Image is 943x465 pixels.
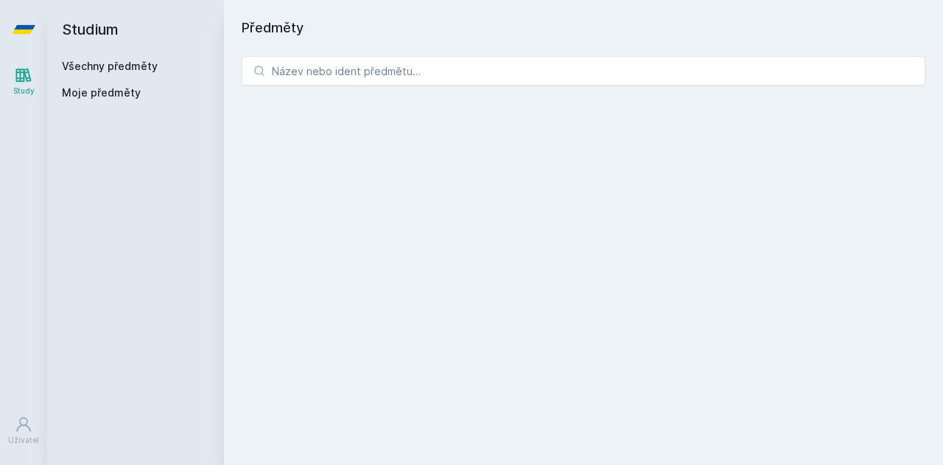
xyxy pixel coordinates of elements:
a: Study [3,59,44,104]
h1: Předměty [242,18,925,38]
a: Všechny předměty [62,60,158,72]
a: Uživatel [3,408,44,453]
div: Uživatel [8,435,39,446]
span: Moje předměty [62,85,141,100]
input: Název nebo ident předmětu… [242,56,925,85]
div: Study [13,85,35,97]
